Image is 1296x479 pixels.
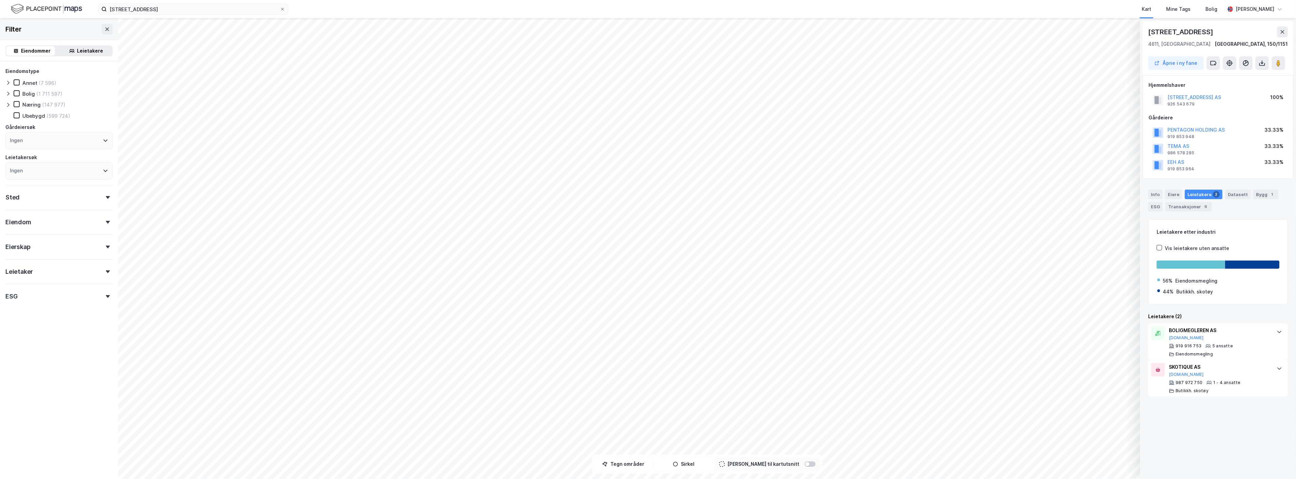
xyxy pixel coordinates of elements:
div: 926 543 679 [1167,101,1195,107]
div: Bolig [1205,5,1217,13]
div: Hjemmelshaver [1148,81,1288,89]
div: Vis leietakere uten ansatte [1165,244,1229,252]
div: Leietakere [1185,190,1222,199]
div: 1 [1269,191,1276,198]
div: Ingen [10,167,23,175]
button: Åpne i ny fane [1148,56,1204,70]
div: Eiendommer [21,47,51,55]
div: Sted [5,193,20,202]
div: 33.33% [1264,158,1283,166]
div: (7 596) [39,80,56,86]
div: Leietakere (2) [1148,312,1288,321]
div: 33.33% [1264,142,1283,150]
div: 919 853 948 [1167,134,1194,139]
div: 919 916 753 [1176,343,1201,349]
div: 56% [1163,277,1173,285]
div: 44% [1163,288,1174,296]
div: Kart [1142,5,1151,13]
div: Ubebygd [22,113,45,119]
div: (147 977) [42,101,65,108]
div: [STREET_ADDRESS] [1148,26,1215,37]
div: Leietakersøk [5,153,37,161]
div: 4611, [GEOGRAPHIC_DATA] [1148,40,1211,48]
div: Eiendomsmegling [1175,277,1217,285]
button: Tegn områder [594,457,652,471]
div: (1 711 597) [36,91,62,97]
div: 33.33% [1264,126,1283,134]
div: 919 853 964 [1167,166,1194,172]
div: [PERSON_NAME] [1236,5,1274,13]
div: 5 ansatte [1212,343,1233,349]
div: 2 [1213,191,1220,198]
div: Info [1148,190,1162,199]
div: 987 972 750 [1176,380,1202,385]
div: BOLIGMEGLEREN AS [1169,326,1270,334]
div: ESG [5,292,17,301]
div: SKOTIQUE AS [1169,363,1270,371]
div: ESG [1148,202,1163,211]
div: (599 724) [46,113,70,119]
div: Næring [22,101,41,108]
div: Eiendom [5,218,31,226]
div: Butikkh. skotøy [1176,288,1213,296]
div: [PERSON_NAME] til kartutsnitt [727,460,799,468]
div: 100% [1270,93,1283,101]
div: Butikkh. skotøy [1176,388,1209,394]
div: 1 - 4 ansatte [1213,380,1241,385]
iframe: Chat Widget [1262,446,1296,479]
div: Eiendomstype [5,67,39,75]
div: Eierskap [5,243,30,251]
input: Søk på adresse, matrikkel, gårdeiere, leietakere eller personer [107,4,280,14]
div: [GEOGRAPHIC_DATA], 150/1151 [1215,40,1288,48]
button: Sirkel [655,457,712,471]
div: Leietakere [77,47,103,55]
div: Leietaker [5,268,33,276]
div: 986 578 285 [1167,150,1194,156]
div: Leietakere etter industri [1157,228,1279,236]
div: Bygg [1253,190,1278,199]
div: Transaksjoner [1165,202,1212,211]
img: logo.f888ab2527a4732fd821a326f86c7f29.svg [11,3,82,15]
div: Mine Tags [1166,5,1191,13]
div: Eiere [1165,190,1182,199]
div: Datasett [1225,190,1251,199]
div: Annet [22,80,37,86]
div: Bolig [22,91,35,97]
div: 6 [1202,203,1209,210]
button: [DOMAIN_NAME] [1169,372,1204,377]
div: Kontrollprogram for chat [1262,446,1296,479]
div: Filter [5,24,22,35]
div: Gårdeiere [1148,114,1288,122]
button: [DOMAIN_NAME] [1169,335,1204,341]
div: Ingen [10,136,23,145]
div: Eiendomsmegling [1176,351,1213,357]
div: Gårdeiersøk [5,123,35,131]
